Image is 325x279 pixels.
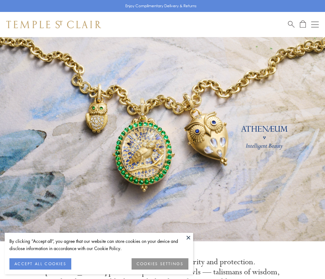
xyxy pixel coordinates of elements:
[9,258,71,270] button: ACCEPT ALL COOKIES
[288,20,295,28] a: Search
[311,21,319,28] button: Open navigation
[9,238,188,252] div: By clicking “Accept all”, you agree that our website can store cookies on your device and disclos...
[132,258,188,270] button: COOKIES SETTINGS
[300,20,306,28] a: Open Shopping Bag
[6,21,101,28] img: Temple St. Clair
[125,3,197,9] p: Enjoy Complimentary Delivery & Returns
